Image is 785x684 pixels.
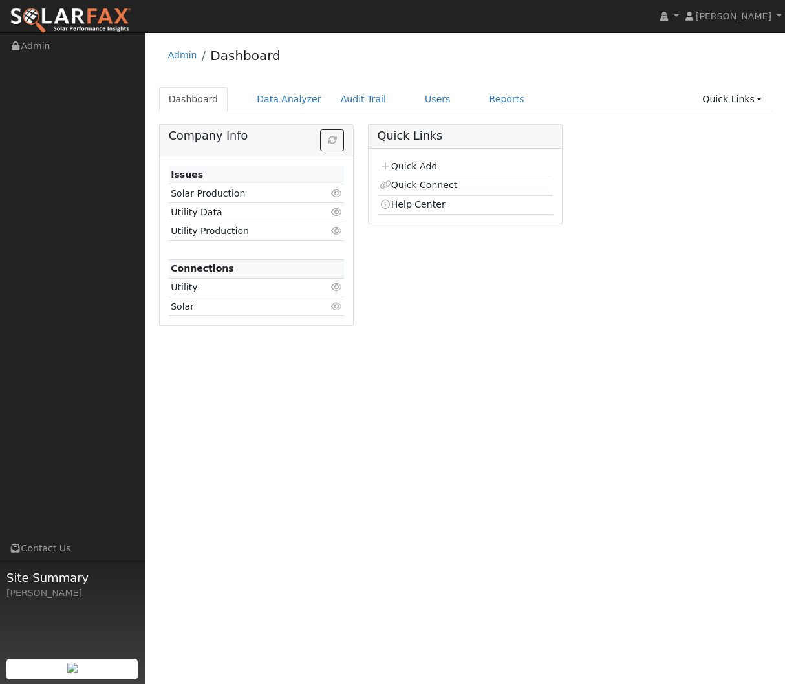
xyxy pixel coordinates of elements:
[380,161,437,171] a: Quick Add
[480,87,534,111] a: Reports
[330,302,342,311] i: Click to view
[330,208,342,217] i: Click to view
[169,222,316,240] td: Utility Production
[330,189,342,198] i: Click to view
[380,180,457,190] a: Quick Connect
[378,129,554,143] h5: Quick Links
[168,50,197,60] a: Admin
[210,48,281,63] a: Dashboard
[159,87,228,111] a: Dashboard
[380,199,446,209] a: Help Center
[171,169,203,180] strong: Issues
[10,7,131,34] img: SolarFax
[330,226,342,235] i: Click to view
[247,87,331,111] a: Data Analyzer
[171,263,234,273] strong: Connections
[169,129,345,143] h5: Company Info
[415,87,460,111] a: Users
[169,297,316,316] td: Solar
[693,87,771,111] a: Quick Links
[67,663,78,673] img: retrieve
[331,87,396,111] a: Audit Trail
[330,283,342,292] i: Click to view
[6,569,138,586] span: Site Summary
[169,203,316,222] td: Utility Data
[6,586,138,600] div: [PERSON_NAME]
[696,11,771,21] span: [PERSON_NAME]
[169,184,316,203] td: Solar Production
[169,278,316,297] td: Utility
